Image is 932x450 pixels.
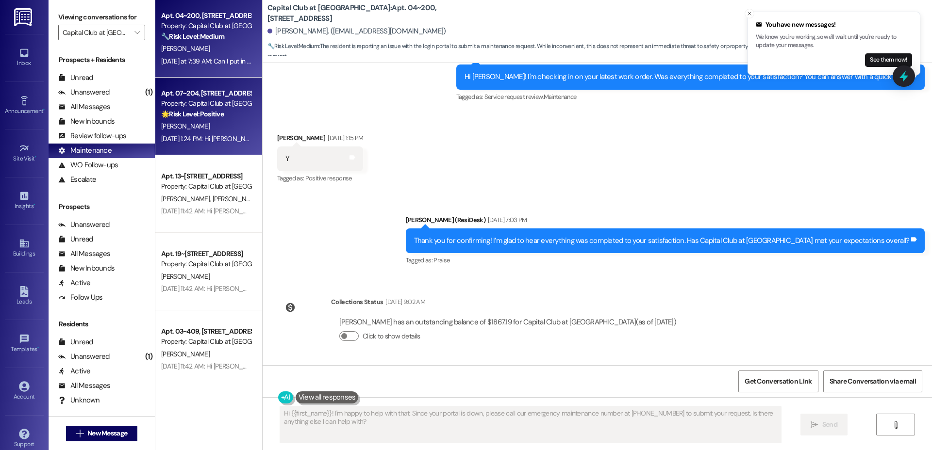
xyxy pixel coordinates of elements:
div: [PERSON_NAME] [277,133,363,146]
div: Unread [58,234,93,244]
div: You have new messages! [756,20,912,30]
div: Active [58,366,91,376]
button: New Message [66,426,138,441]
span: Praise [433,256,449,264]
div: [DATE] 1:24 PM: Hi [PERSON_NAME], thank you so much for taking the time to leave us a review! We ... [161,134,775,143]
span: [PERSON_NAME] [212,194,261,203]
div: New Inbounds [58,116,115,127]
div: Active [58,278,91,288]
div: Apt. 13~[STREET_ADDRESS] [161,171,251,181]
div: Escalate [58,175,96,185]
a: Buildings [5,235,44,261]
div: All Messages [58,249,110,259]
strong: 🔧 Risk Level: Medium [161,32,224,41]
div: Unanswered [58,87,110,97]
a: Leads [5,283,44,309]
div: Unread [58,73,93,83]
button: Share Conversation via email [823,370,922,392]
div: Tagged as: [277,171,363,185]
span: [PERSON_NAME] [161,122,210,130]
div: [DATE] 9:02 AM [383,297,425,307]
div: Maintenance [58,145,112,156]
span: [PERSON_NAME] [161,272,210,281]
span: Get Conversation Link [745,376,812,386]
button: See them now! [865,53,912,67]
button: Send [800,414,848,435]
span: : The resident is reporting an issue with the login portal to submit a maintenance request. While... [267,41,932,62]
div: Property: Capital Club at [GEOGRAPHIC_DATA] [161,21,251,31]
div: Apt. 04~200, [STREET_ADDRESS] [161,11,251,21]
i:  [892,421,899,429]
div: Tagged as: [456,90,925,104]
div: Collections Status [331,297,383,307]
div: Residents [49,319,155,329]
div: [DATE] at 7:39 AM: Can I put in a maintenance request, my login portal has been down [161,57,403,65]
div: [DATE] 1:15 PM [325,133,363,143]
div: [DATE] 7:03 PM [485,215,527,225]
div: [PERSON_NAME] has an outstanding balance of $1867.19 for Capital Club at [GEOGRAPHIC_DATA] (as of... [339,317,676,327]
div: Property: Capital Club at [GEOGRAPHIC_DATA] [161,259,251,269]
span: [PERSON_NAME] [161,194,213,203]
div: Apt. 03~409, [STREET_ADDRESS] [161,326,251,337]
a: Site Visit • [5,140,44,166]
span: • [43,106,45,113]
div: Hi [PERSON_NAME]! I'm checking in on your latest work order. Was everything completed to your sat... [465,72,909,82]
label: Click to show details [363,331,420,341]
div: Property: Capital Club at [GEOGRAPHIC_DATA] [161,98,251,109]
button: Close toast [745,9,754,18]
div: Apt. 07~204, [STREET_ADDRESS] [161,88,251,98]
span: Maintenance [544,93,577,101]
a: Inbox [5,45,44,71]
div: New Inbounds [58,263,115,273]
div: Unread [58,337,93,347]
div: All Messages [58,381,110,391]
div: WO Follow-ups [58,160,118,170]
span: New Message [87,428,127,438]
div: Prospects + Residents [49,55,155,65]
div: Tagged as: [406,253,925,267]
div: Review follow-ups [58,131,126,141]
div: Thank you for confirming! I’m glad to hear everything was completed to your satisfaction. Has Cap... [414,236,910,246]
a: Account [5,378,44,404]
i:  [76,430,83,437]
span: • [37,344,39,351]
span: Positive response [305,174,352,182]
span: • [35,154,36,161]
div: [PERSON_NAME] (ResiDesk) [406,215,925,228]
div: (1) [143,349,155,364]
div: All Messages [58,102,110,112]
input: All communities [63,25,130,40]
strong: 🌟 Risk Level: Positive [161,110,224,118]
i:  [811,421,818,429]
span: • [33,201,35,208]
strong: 🔧 Risk Level: Medium [267,42,319,50]
span: Send [822,419,837,430]
button: Get Conversation Link [738,370,818,392]
a: Templates • [5,331,44,357]
div: Prospects [49,202,155,212]
div: Unanswered [58,352,110,362]
div: Unanswered [58,220,110,230]
div: Follow Ups [58,292,103,303]
span: [PERSON_NAME] [161,350,210,358]
span: Service request review , [484,93,544,101]
div: Property: Capital Club at [GEOGRAPHIC_DATA] [161,181,251,192]
div: Y [285,154,289,164]
div: [PERSON_NAME]. ([EMAIL_ADDRESS][DOMAIN_NAME]) [267,26,446,36]
img: ResiDesk Logo [14,8,34,26]
label: Viewing conversations for [58,10,145,25]
div: (1) [143,85,155,100]
span: [PERSON_NAME] [161,44,210,53]
span: Share Conversation via email [830,376,916,386]
a: Insights • [5,188,44,214]
div: Property: Capital Club at [GEOGRAPHIC_DATA] [161,337,251,347]
b: Capital Club at [GEOGRAPHIC_DATA]: Apt. 04~200, [STREET_ADDRESS] [267,3,462,24]
div: Apt. 19~[STREET_ADDRESS] [161,249,251,259]
div: Unknown [58,395,100,405]
p: We know you're working, so we'll wait until you're ready to update your messages. [756,33,912,50]
i:  [134,29,140,36]
textarea: Hi {{first_name}}! I'm happy to help with that. Since your portal is down, please call our emerge... [280,406,781,443]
